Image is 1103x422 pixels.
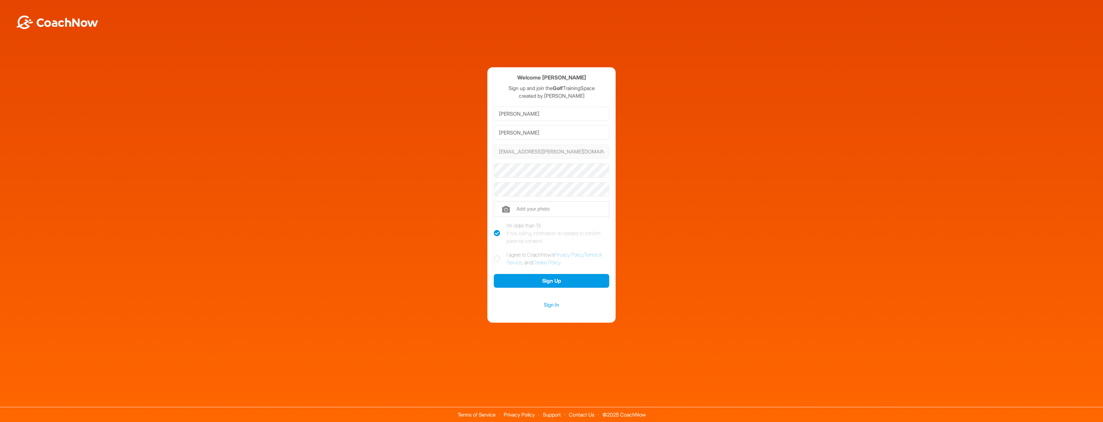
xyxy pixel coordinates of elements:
[507,252,602,266] a: Terms of Service
[494,92,609,100] p: created by [PERSON_NAME]
[15,15,99,29] img: BwLJSsUCoWCh5upNqxVrqldRgqLPVwmV24tXu5FoVAoFEpwwqQ3VIfuoInZCoVCoTD4vwADAC3ZFMkVEQFDAAAAAElFTkSuQmCC
[494,145,609,159] input: Email
[494,301,609,309] a: Sign In
[507,222,609,245] div: I'm older than 13
[554,252,583,258] a: Privacy Policy
[553,85,563,91] strong: Golf
[517,74,586,82] h4: Welcome [PERSON_NAME]
[507,229,609,245] div: If not, billing information is needed to confirm parental consent.
[504,411,535,418] a: Privacy Policy
[494,107,609,121] input: First Name
[494,84,609,92] p: Sign up and join the TrainingSpace
[533,259,560,266] a: Cookie Policy
[494,251,609,266] label: I agree to CoachNow's , , and .
[458,411,496,418] a: Terms of Service
[599,407,649,417] span: © 2025 CoachNow
[494,274,609,288] button: Sign Up
[543,411,561,418] a: Support
[569,411,594,418] a: Contact Us
[494,126,609,140] input: Last Name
